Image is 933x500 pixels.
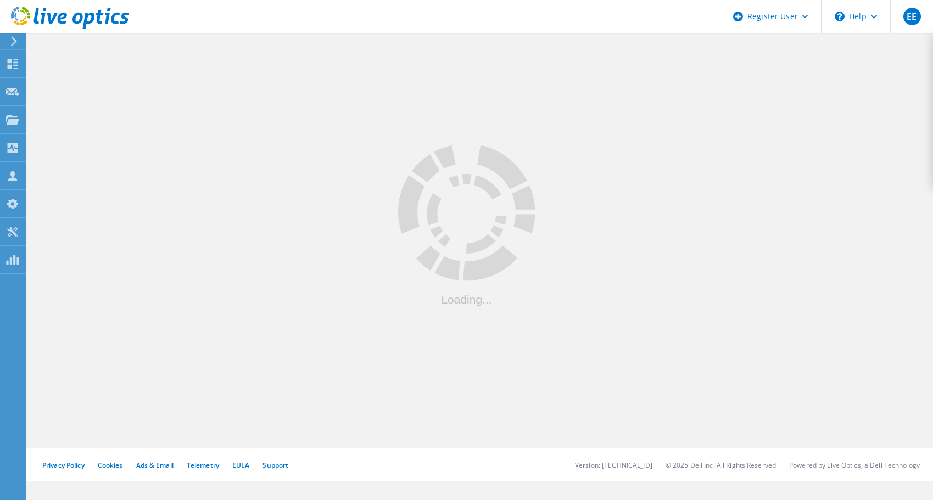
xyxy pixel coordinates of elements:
[42,460,85,470] a: Privacy Policy
[262,460,288,470] a: Support
[789,460,920,470] li: Powered by Live Optics, a Dell Technology
[666,460,776,470] li: © 2025 Dell Inc. All Rights Reserved
[98,460,123,470] a: Cookies
[835,12,845,21] svg: \n
[232,460,249,470] a: EULA
[187,460,219,470] a: Telemetry
[398,293,535,305] div: Loading...
[907,12,917,21] span: EE
[575,460,652,470] li: Version: [TECHNICAL_ID]
[11,23,129,31] a: Live Optics Dashboard
[136,460,174,470] a: Ads & Email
